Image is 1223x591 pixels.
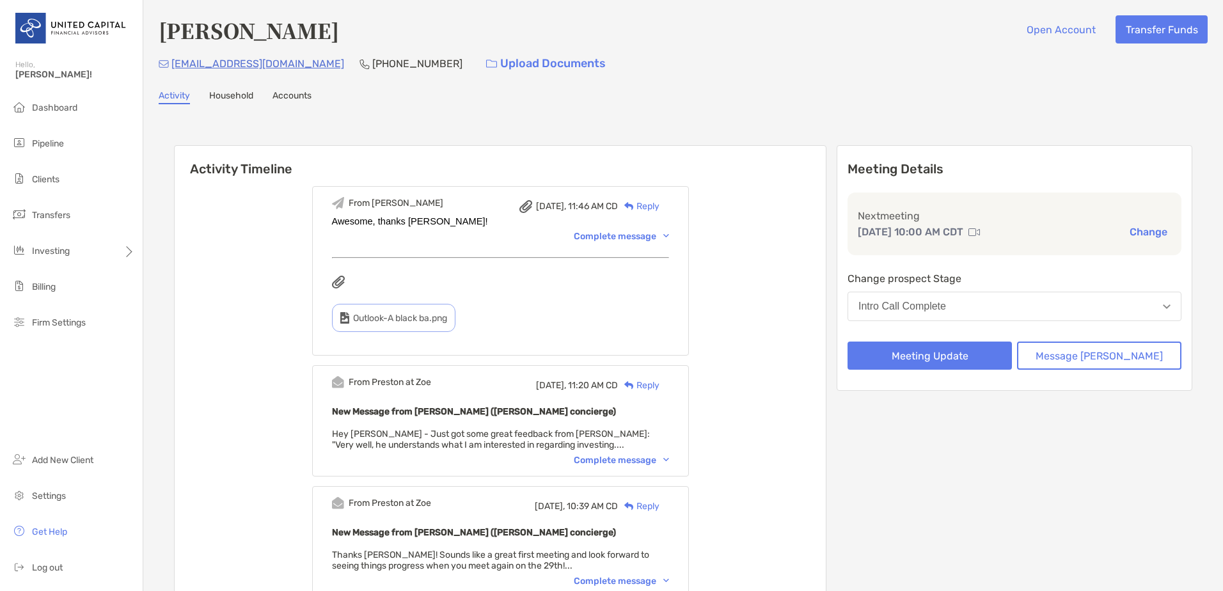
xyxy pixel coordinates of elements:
img: button icon [486,59,497,68]
img: communication type [968,227,980,237]
p: [DATE] 10:00 AM CDT [858,224,963,240]
img: Reply icon [624,381,634,390]
img: transfers icon [12,207,27,222]
img: billing icon [12,278,27,294]
div: From Preston at Zoe [349,498,431,508]
img: pipeline icon [12,135,27,150]
span: Investing [32,246,70,256]
button: Transfer Funds [1116,15,1208,43]
img: Chevron icon [663,579,669,583]
img: Phone Icon [359,59,370,69]
p: [EMAIL_ADDRESS][DOMAIN_NAME] [171,56,344,72]
span: Pipeline [32,138,64,149]
div: From Preston at Zoe [349,377,431,388]
img: Chevron icon [663,234,669,238]
div: Complete message [574,576,669,587]
img: Event icon [332,497,344,509]
img: Open dropdown arrow [1163,304,1171,309]
p: Change prospect Stage [848,271,1181,287]
a: Upload Documents [478,50,614,77]
span: [PERSON_NAME]! [15,69,135,80]
h4: [PERSON_NAME] [159,15,339,45]
p: Next meeting [858,208,1171,224]
span: 11:46 AM CD [568,201,618,212]
button: Intro Call Complete [848,292,1181,321]
img: settings icon [12,487,27,503]
img: United Capital Logo [15,5,127,51]
img: Email Icon [159,60,169,68]
span: Firm Settings [32,317,86,328]
span: Thanks [PERSON_NAME]! Sounds like a great first meeting and look forward to seeing things progres... [332,549,649,571]
div: Reply [618,200,659,213]
button: Change [1126,225,1171,239]
img: Event icon [332,197,344,209]
img: Reply icon [624,502,634,510]
img: Event icon [332,376,344,388]
span: Settings [32,491,66,501]
img: Chevron icon [663,458,669,462]
img: clients icon [12,171,27,186]
span: 11:20 AM CD [568,380,618,391]
div: Intro Call Complete [858,301,946,312]
div: Awesome, thanks [PERSON_NAME]! [332,216,669,226]
a: Activity [159,90,190,104]
img: add_new_client icon [12,452,27,467]
span: Clients [32,174,59,185]
a: Household [209,90,253,104]
img: attachment [519,200,532,213]
span: [DATE], [535,501,565,512]
img: logout icon [12,559,27,574]
span: [DATE], [536,201,566,212]
span: Add New Client [32,455,93,466]
img: investing icon [12,242,27,258]
span: [DATE], [536,380,566,391]
h6: Activity Timeline [175,146,826,177]
img: type [340,312,349,324]
p: [PHONE_NUMBER] [372,56,462,72]
span: Log out [32,562,63,573]
button: Meeting Update [848,342,1012,370]
img: dashboard icon [12,99,27,114]
span: Outlook-A black ba.png [353,313,447,324]
img: attachments [332,276,345,288]
button: Open Account [1016,15,1105,43]
span: Billing [32,281,56,292]
div: Complete message [574,455,669,466]
span: Get Help [32,526,67,537]
button: Message [PERSON_NAME] [1017,342,1181,370]
p: Meeting Details [848,161,1181,177]
div: Complete message [574,231,669,242]
span: 10:39 AM CD [567,501,618,512]
b: New Message from [PERSON_NAME] ([PERSON_NAME] concierge) [332,527,616,538]
span: Hey [PERSON_NAME] - Just got some great feedback from [PERSON_NAME]: "Very well, he understands w... [332,429,650,450]
img: firm-settings icon [12,314,27,329]
span: Dashboard [32,102,77,113]
div: From [PERSON_NAME] [349,198,443,209]
b: New Message from [PERSON_NAME] ([PERSON_NAME] concierge) [332,406,616,417]
span: Transfers [32,210,70,221]
div: Reply [618,379,659,392]
a: Accounts [272,90,312,104]
img: get-help icon [12,523,27,539]
div: Reply [618,500,659,513]
img: Reply icon [624,202,634,210]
